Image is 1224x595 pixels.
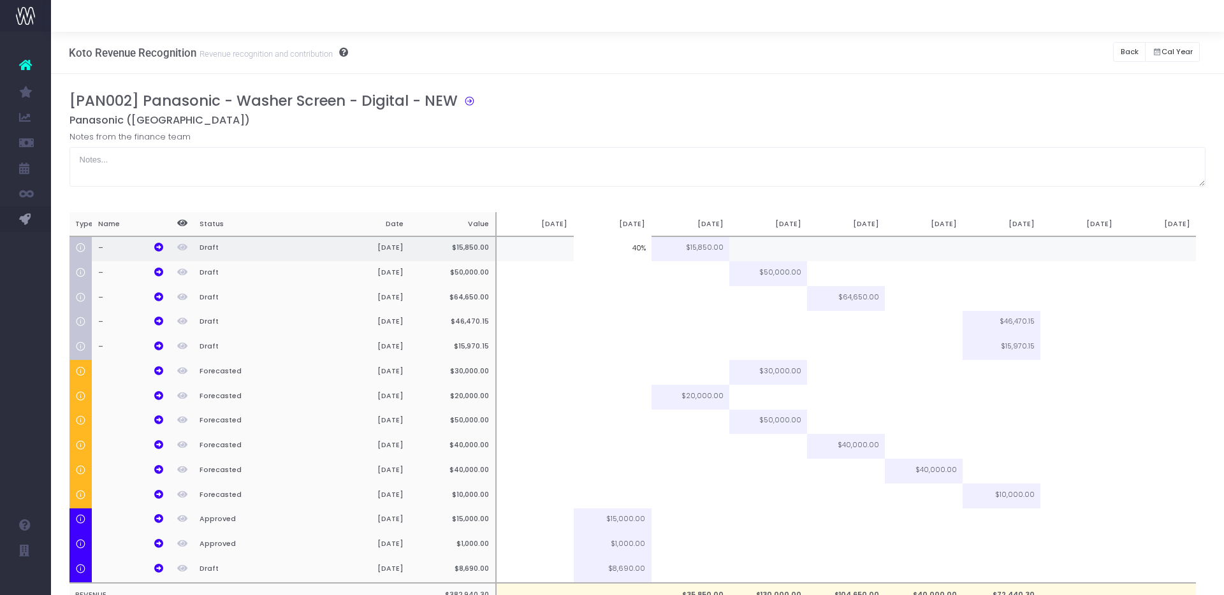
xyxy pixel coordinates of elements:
td: $15,970.15 [963,335,1040,360]
th: Forecasted [194,484,323,508]
th: [DATE] [496,212,574,236]
th: – [92,335,170,360]
th: – [92,311,170,336]
th: [DATE] [885,212,963,236]
th: [DATE] [323,533,410,557]
th: [DATE] [323,261,410,286]
th: $15,000.00 [410,508,497,533]
th: $8,690.00 [410,557,497,583]
td: $30,000.00 [729,360,807,385]
th: $46,470.15 [410,311,497,336]
th: $15,850.00 [410,236,497,262]
th: [DATE] [323,236,410,262]
td: $15,000.00 [574,508,652,533]
th: Approved [194,533,323,557]
th: Forecasted [194,385,323,410]
td: $50,000.00 [729,261,807,286]
th: – [92,261,170,286]
th: Draft [194,335,323,360]
th: $64,650.00 [410,286,497,311]
td: $8,690.00 [574,557,652,583]
th: [DATE] [323,286,410,311]
div: Small button group [1145,39,1206,65]
td: $15,850.00 [652,236,729,262]
th: Approved [194,508,323,533]
td: $40,000.00 [885,459,963,484]
td: $20,000.00 [652,385,729,410]
th: Draft [194,261,323,286]
th: $40,000.00 [410,459,497,484]
th: [DATE] [323,484,410,508]
td: $1,000.00 [574,533,652,557]
th: $10,000.00 [410,484,497,508]
th: Forecasted [194,459,323,484]
td: $10,000.00 [963,484,1040,508]
th: [DATE] [652,212,729,236]
th: [DATE] [1118,212,1196,236]
h5: Panasonic ([GEOGRAPHIC_DATA]) [69,114,1206,127]
th: $50,000.00 [410,410,497,434]
button: Back [1113,42,1146,62]
th: [DATE] [729,212,807,236]
th: $30,000.00 [410,360,497,385]
img: images/default_profile_image.png [16,570,35,589]
th: $50,000.00 [410,261,497,286]
th: [DATE] [323,311,410,336]
th: Date [323,212,410,236]
th: – [92,236,170,262]
th: Value [410,212,497,236]
th: [DATE] [1040,212,1118,236]
th: [DATE] [323,360,410,385]
button: Cal Year [1145,42,1200,62]
th: $15,970.15 [410,335,497,360]
th: [DATE] [323,508,410,533]
th: [DATE] [323,335,410,360]
td: $40,000.00 [807,434,885,459]
th: [DATE] [323,557,410,583]
h3: [PAN002] Panasonic - Washer Screen - Digital - NEW [69,92,458,110]
th: Forecasted [194,434,323,459]
h3: Koto Revenue Recognition [69,47,348,59]
th: [DATE] [963,212,1040,236]
td: $46,470.15 [963,311,1040,336]
th: Status [194,212,323,236]
td: $50,000.00 [729,410,807,434]
label: Notes from the finance team [69,131,191,143]
th: Draft [194,311,323,336]
th: [DATE] [323,385,410,410]
th: Forecasted [194,410,323,434]
th: Forecasted [194,360,323,385]
th: [DATE] [807,212,885,236]
th: Draft [194,557,323,583]
th: [DATE] [574,212,652,236]
th: [DATE] [323,410,410,434]
th: Draft [194,286,323,311]
th: $40,000.00 [410,434,497,459]
td: $64,650.00 [807,286,885,311]
th: $1,000.00 [410,533,497,557]
th: Draft [194,236,323,262]
th: Type [69,212,99,236]
th: [DATE] [323,459,410,484]
th: $20,000.00 [410,385,497,410]
th: Name [92,212,170,236]
th: – [92,286,170,311]
small: Revenue recognition and contribution [196,47,333,59]
th: [DATE] [323,434,410,459]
